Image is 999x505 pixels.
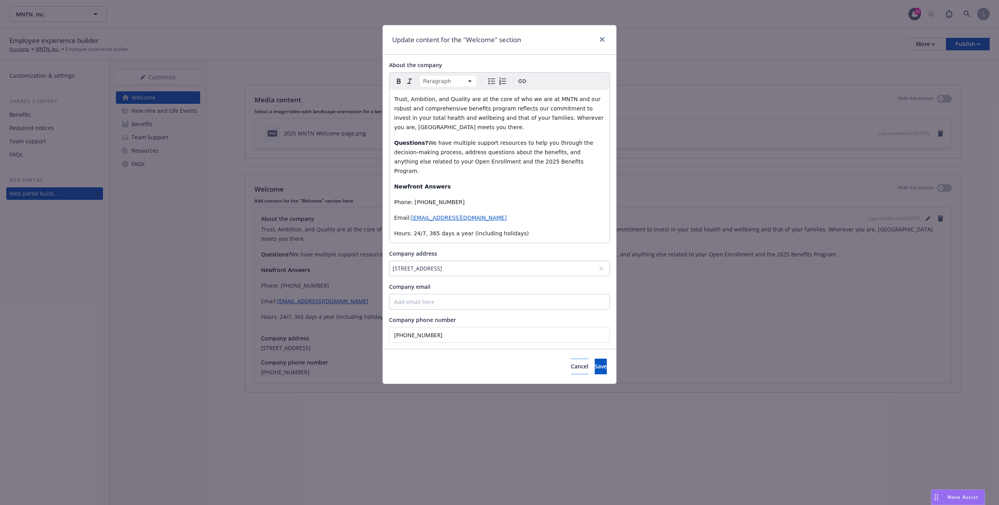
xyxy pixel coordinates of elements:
input: Add phone number here [389,327,610,343]
div: editable markdown [389,90,610,243]
button: [STREET_ADDRESS] [389,261,610,276]
button: Create link [517,76,528,87]
span: We have multiple support resources to help you through the decision-making process, address quest... [394,140,595,174]
button: Save [595,359,607,374]
div: [STREET_ADDRESS] [393,264,599,272]
span: Company email [389,283,430,290]
button: Bulleted list [486,76,497,87]
span: Trust, Ambition, and Quality are at the core of who we are at MNTN and our robust and comprehensi... [394,96,605,130]
span: Save [595,363,607,370]
span: Company address [389,250,437,257]
span: About the company [389,61,442,69]
button: Nova Assist [931,489,985,505]
button: Numbered list [497,76,508,87]
div: toggle group [486,76,508,87]
button: Italic [404,76,415,87]
strong: Newfront Answers [394,183,451,190]
h1: Update content for the "Welcome" section [392,35,521,45]
span: Email: [394,215,411,221]
a: [EMAIL_ADDRESS][DOMAIN_NAME] [411,215,507,221]
input: Add email here [389,294,610,309]
button: Bold [393,76,404,87]
span: Nova Assist [947,494,978,500]
button: Block type [420,76,476,87]
span: Hours: 24/7, 365 days a year (including holidays)​ [394,230,529,236]
span: Phone: [PHONE_NUMBER] [394,199,465,205]
button: Cancel [571,359,588,374]
span: Cancel [571,363,588,370]
div: Drag to move [931,490,941,505]
strong: Questions? [394,140,428,146]
a: close [597,35,607,44]
span: Company phone number [389,316,456,324]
